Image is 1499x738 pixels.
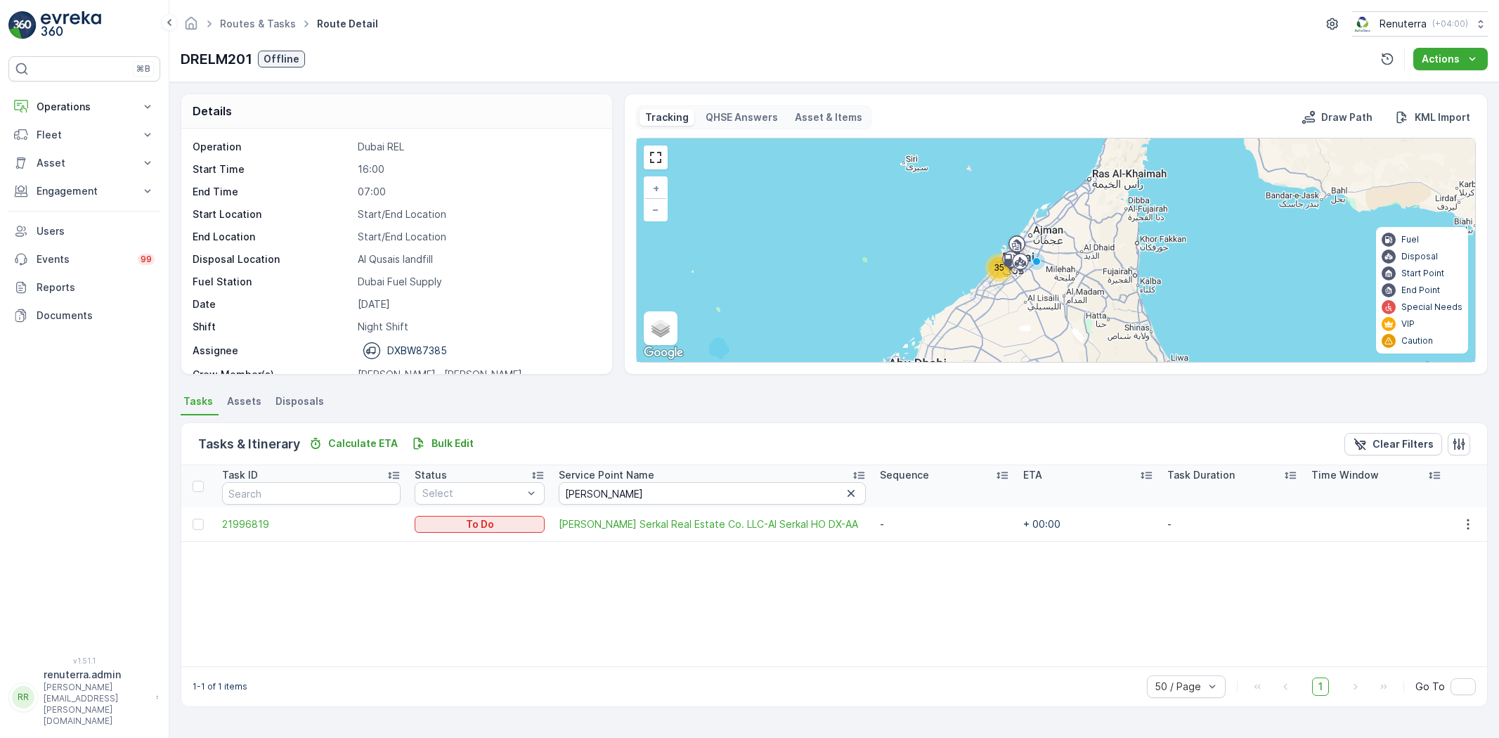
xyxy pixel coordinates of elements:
[1312,678,1329,696] span: 1
[193,207,352,221] p: Start Location
[227,394,261,408] span: Assets
[1401,318,1415,330] p: VIP
[358,185,597,199] p: 07:00
[8,121,160,149] button: Fleet
[37,128,132,142] p: Fleet
[358,162,597,176] p: 16:00
[8,273,160,302] a: Reports
[314,17,381,31] span: Route Detail
[358,275,597,289] p: Dubai Fuel Supply
[358,230,597,244] p: Start/End Location
[193,297,352,311] p: Date
[8,11,37,39] img: logo
[1401,234,1419,245] p: Fuel
[141,254,152,265] p: 99
[1016,507,1160,541] td: + 00:00
[1422,52,1460,66] p: Actions
[41,11,101,39] img: logo_light-DOdMpM7g.png
[873,507,1017,541] td: -
[1160,507,1304,541] td: -
[1401,268,1444,279] p: Start Point
[559,517,866,531] a: Naseer Bin Abdullatif Al Serkal Real Estate Co. LLC-Al Serkal HO DX-AA
[220,18,296,30] a: Routes & Tasks
[640,344,687,362] img: Google
[415,516,545,533] button: To Do
[1389,109,1476,126] button: KML Import
[1415,680,1445,694] span: Go To
[8,93,160,121] button: Operations
[1167,468,1235,482] p: Task Duration
[653,182,659,194] span: +
[193,320,352,334] p: Shift
[328,436,398,451] p: Calculate ETA
[358,140,597,154] p: Dubai REL
[37,156,132,170] p: Asset
[8,149,160,177] button: Asset
[183,21,199,33] a: Homepage
[8,177,160,205] button: Engagement
[8,245,160,273] a: Events99
[645,199,666,220] a: Zoom Out
[387,344,447,358] p: DXBW87385
[1311,468,1379,482] p: Time Window
[466,517,494,531] p: To Do
[406,435,479,452] button: Bulk Edit
[415,468,447,482] p: Status
[1415,110,1470,124] p: KML Import
[1023,468,1042,482] p: ETA
[706,110,778,124] p: QHSE Answers
[8,217,160,245] a: Users
[193,681,247,692] p: 1-1 of 1 items
[275,394,324,408] span: Disposals
[193,519,204,530] div: Toggle Row Selected
[1352,16,1374,32] img: Screenshot_2024-07-26_at_13.33.01.png
[264,52,299,66] p: Offline
[37,252,129,266] p: Events
[1344,433,1442,455] button: Clear Filters
[44,668,149,682] p: renuterra.admin
[637,138,1475,362] div: 0
[193,185,352,199] p: End Time
[303,435,403,452] button: Calculate ETA
[193,230,352,244] p: End Location
[358,207,597,221] p: Start/End Location
[1296,109,1378,126] button: Draw Path
[358,297,597,311] p: [DATE]
[880,468,929,482] p: Sequence
[1401,285,1440,296] p: End Point
[358,320,597,334] p: Night Shift
[1373,437,1434,451] p: Clear Filters
[1401,302,1462,313] p: Special Needs
[645,313,676,344] a: Layers
[193,103,232,119] p: Details
[1413,48,1488,70] button: Actions
[193,344,238,358] p: Assignee
[645,147,666,168] a: View Fullscreen
[559,482,866,505] input: Search
[193,162,352,176] p: Start Time
[222,517,401,531] a: 21996819
[645,110,689,124] p: Tracking
[37,184,132,198] p: Engagement
[12,686,34,708] div: RR
[44,682,149,727] p: [PERSON_NAME][EMAIL_ADDRESS][PERSON_NAME][DOMAIN_NAME]
[37,280,155,294] p: Reports
[8,668,160,727] button: RRrenuterra.admin[PERSON_NAME][EMAIL_ADDRESS][PERSON_NAME][DOMAIN_NAME]
[431,436,474,451] p: Bulk Edit
[422,486,523,500] p: Select
[640,344,687,362] a: Open this area in Google Maps (opens a new window)
[222,482,401,505] input: Search
[1321,110,1373,124] p: Draw Path
[193,368,352,382] p: Crew Member(s)
[1352,11,1488,37] button: Renuterra(+04:00)
[994,262,1004,273] span: 35
[8,656,160,665] span: v 1.51.1
[222,468,258,482] p: Task ID
[193,140,352,154] p: Operation
[1380,17,1427,31] p: Renuterra
[559,468,654,482] p: Service Point Name
[1401,335,1433,347] p: Caution
[37,224,155,238] p: Users
[1432,18,1468,30] p: ( +04:00 )
[985,254,1013,282] div: 35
